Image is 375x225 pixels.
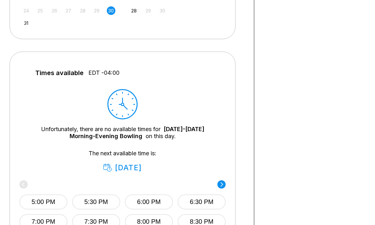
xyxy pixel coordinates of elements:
div: Unfortunately, there are no available times for on this day. [29,126,216,140]
button: 6:30 PM [178,194,226,209]
div: Not available Tuesday, August 26th, 2025 [50,6,59,15]
div: [DATE] [103,163,142,172]
div: Choose Sunday, August 31st, 2025 [22,19,31,27]
div: Not available Sunday, August 24th, 2025 [22,6,31,15]
div: The next available time is: [29,150,216,172]
button: 5:30 PM [72,194,120,209]
div: Not available Monday, August 25th, 2025 [36,6,44,15]
div: Choose Saturday, August 30th, 2025 [107,6,115,15]
a: [DATE]-[DATE] Morning-Evening Bowling [70,126,204,139]
div: Not available Friday, August 29th, 2025 [92,6,101,15]
button: 5:00 PM [19,194,67,209]
div: Not available Tuesday, September 30th, 2025 [158,6,167,15]
button: 6:00 PM [125,194,173,209]
span: EDT -04:00 [88,69,119,76]
div: Choose Sunday, September 28th, 2025 [130,6,138,15]
div: Not available Monday, September 29th, 2025 [144,6,153,15]
div: Not available Thursday, August 28th, 2025 [78,6,87,15]
div: Not available Wednesday, August 27th, 2025 [64,6,73,15]
span: Times available [35,69,84,76]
